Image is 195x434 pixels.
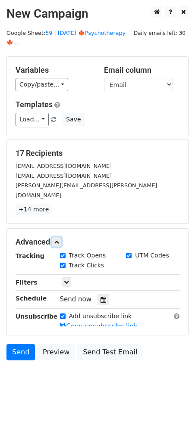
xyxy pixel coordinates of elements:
a: Send Test Email [77,344,143,360]
label: Add unsubscribe link [69,312,132,321]
button: Save [62,113,85,126]
label: UTM Codes [135,251,169,260]
strong: Schedule [16,295,47,302]
a: 59 | [DATE] 🍁Psychotherapy🍁... [6,30,126,46]
a: Daily emails left: 30 [131,30,189,36]
strong: Tracking [16,252,44,259]
label: Track Clicks [69,261,104,270]
h5: Advanced [16,237,179,247]
h5: 17 Recipients [16,149,179,158]
h2: New Campaign [6,6,189,21]
a: Copy/paste... [16,78,68,91]
iframe: Chat Widget [152,393,195,434]
strong: Unsubscribe [16,313,58,320]
strong: Filters [16,279,38,286]
a: Send [6,344,35,360]
span: Daily emails left: 30 [131,28,189,38]
small: [EMAIL_ADDRESS][DOMAIN_NAME] [16,173,112,179]
label: Track Opens [69,251,106,260]
a: Preview [37,344,75,360]
small: Google Sheet: [6,30,126,46]
a: +14 more [16,204,52,215]
span: Send now [60,295,92,303]
a: Load... [16,113,49,126]
a: Copy unsubscribe link [60,322,138,330]
h5: Variables [16,65,91,75]
small: [EMAIL_ADDRESS][DOMAIN_NAME] [16,163,112,169]
small: [PERSON_NAME][EMAIL_ADDRESS][PERSON_NAME][DOMAIN_NAME] [16,182,157,198]
a: Templates [16,100,53,109]
h5: Email column [104,65,179,75]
